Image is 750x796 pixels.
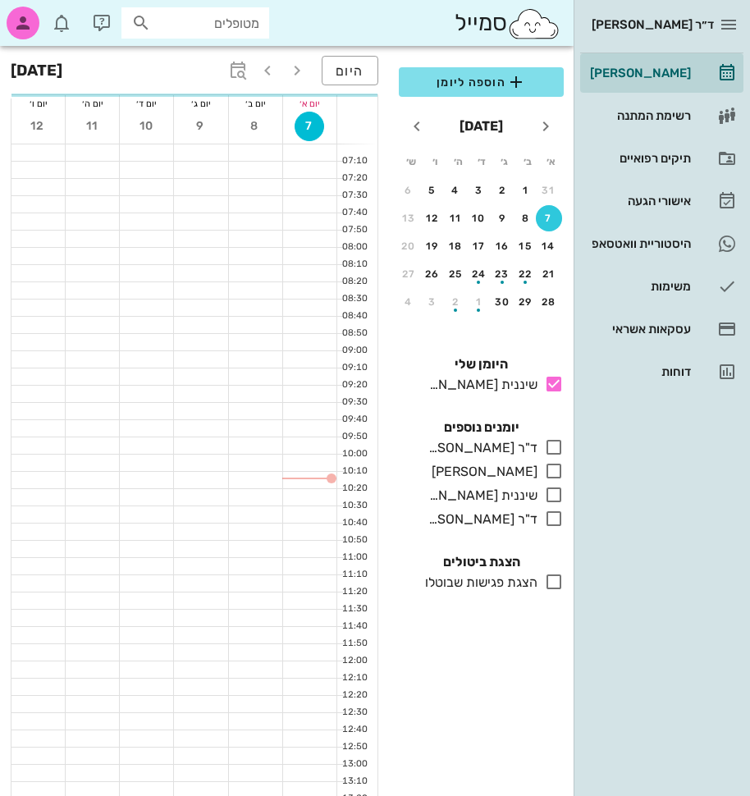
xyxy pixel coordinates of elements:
[419,289,446,315] button: 3
[337,464,371,478] div: 10:10
[78,119,107,133] span: 11
[396,177,422,204] button: 6
[337,499,371,513] div: 10:30
[412,72,551,92] span: הוספה ליומן
[470,148,492,176] th: ד׳
[419,240,446,252] div: 19
[11,56,62,89] h3: [DATE]
[580,352,743,391] a: דוחות
[536,296,562,308] div: 28
[442,213,469,224] div: 11
[536,213,562,224] div: 7
[536,268,562,280] div: 21
[442,177,469,204] button: 4
[489,177,515,204] button: 2
[24,119,53,133] span: 12
[489,240,515,252] div: 16
[337,361,371,375] div: 09:10
[580,53,743,93] a: [PERSON_NAME]
[337,551,371,565] div: 11:00
[580,96,743,135] a: רשימת המתנה
[536,289,562,315] button: 28
[531,112,560,141] button: חודש שעבר
[580,181,743,221] a: אישורי הגעה
[466,261,492,287] button: 24
[466,233,492,259] button: 17
[337,223,371,237] div: 07:50
[186,119,216,133] span: 9
[513,240,539,252] div: 15
[587,280,691,293] div: משימות
[396,268,422,280] div: 27
[513,177,539,204] button: 1
[337,447,371,461] div: 10:00
[422,375,537,395] div: שיננית [PERSON_NAME]
[337,706,371,720] div: 12:30
[466,268,492,280] div: 24
[120,95,173,112] div: יום ד׳
[337,568,371,582] div: 11:10
[337,240,371,254] div: 08:00
[240,112,270,141] button: 8
[580,309,743,349] a: עסקאות אשראי
[337,309,371,323] div: 08:40
[587,109,691,122] div: רשימת המתנה
[442,296,469,308] div: 2
[295,112,324,141] button: 7
[536,205,562,231] button: 7
[396,296,422,308] div: 4
[513,268,539,280] div: 22
[466,213,492,224] div: 10
[337,654,371,668] div: 12:00
[580,139,743,178] a: תיקים רפואיים
[489,233,515,259] button: 16
[402,112,432,141] button: חודש הבא
[466,240,492,252] div: 17
[419,261,446,287] button: 26
[337,258,371,272] div: 08:10
[337,688,371,702] div: 12:20
[536,240,562,252] div: 14
[418,573,537,592] div: הצגת פגישות שבוטלו
[536,233,562,259] button: 14
[489,296,515,308] div: 30
[11,95,65,112] div: יום ו׳
[580,224,743,263] a: היסטוריית וואטסאפ
[399,418,564,437] h4: יומנים נוספים
[396,233,422,259] button: 20
[425,462,537,482] div: [PERSON_NAME]
[337,396,371,409] div: 09:30
[489,205,515,231] button: 9
[400,148,422,176] th: ש׳
[337,516,371,530] div: 10:40
[283,95,336,112] div: יום א׳
[336,63,364,79] span: היום
[337,671,371,685] div: 12:10
[337,585,371,599] div: 11:20
[419,213,446,224] div: 12
[396,205,422,231] button: 13
[396,289,422,315] button: 4
[489,185,515,196] div: 2
[489,213,515,224] div: 9
[423,148,445,176] th: ו׳
[442,185,469,196] div: 4
[587,365,691,378] div: דוחות
[337,723,371,737] div: 12:40
[337,637,371,651] div: 11:50
[419,177,446,204] button: 5
[337,482,371,496] div: 10:20
[399,67,564,97] button: הוספה ליומן
[419,296,446,308] div: 3
[442,233,469,259] button: 18
[337,378,371,392] div: 09:20
[494,148,515,176] th: ג׳
[455,6,560,41] div: סמייל
[513,213,539,224] div: 8
[48,10,58,20] span: תג
[337,206,371,220] div: 07:40
[396,213,422,224] div: 13
[587,66,691,80] div: [PERSON_NAME]
[337,172,371,185] div: 07:20
[466,205,492,231] button: 10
